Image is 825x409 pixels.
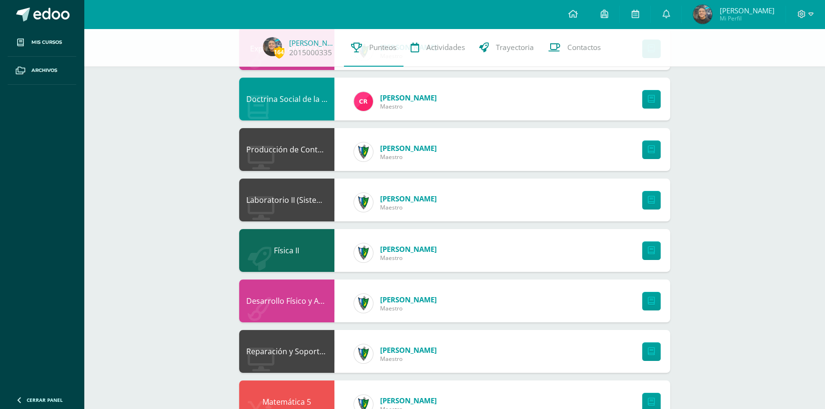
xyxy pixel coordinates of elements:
[239,128,334,171] div: Producción de Contenidos Digitales
[31,39,62,46] span: Mis cursos
[380,194,437,203] span: [PERSON_NAME]
[239,229,334,272] div: Física II
[27,397,63,403] span: Cerrar panel
[289,38,337,48] a: [PERSON_NAME]
[354,243,373,262] img: 9f174a157161b4ddbe12118a61fed988.png
[380,345,437,355] span: [PERSON_NAME]
[8,29,76,57] a: Mis cursos
[567,42,601,52] span: Contactos
[344,29,403,67] a: Punteos
[403,29,472,67] a: Actividades
[426,42,465,52] span: Actividades
[354,294,373,313] img: 9f174a157161b4ddbe12118a61fed988.png
[263,37,282,56] img: 9e1e0745b5240b1f79afb0f3274331d1.png
[369,42,396,52] span: Punteos
[380,254,437,262] span: Maestro
[380,143,437,153] span: [PERSON_NAME]
[719,14,774,22] span: Mi Perfil
[239,179,334,221] div: Laboratorio II (Sistema Operativo Macintoch)
[354,344,373,363] img: 9f174a157161b4ddbe12118a61fed988.png
[693,5,712,24] img: 9e1e0745b5240b1f79afb0f3274331d1.png
[354,142,373,161] img: 9f174a157161b4ddbe12118a61fed988.png
[380,102,437,110] span: Maestro
[380,203,437,211] span: Maestro
[472,29,541,67] a: Trayectoria
[239,78,334,120] div: Doctrina Social de la Iglesia
[719,6,774,15] span: [PERSON_NAME]
[380,396,437,405] span: [PERSON_NAME]
[239,330,334,373] div: Reparación y Soporte Técnico CISCO
[380,304,437,312] span: Maestro
[354,92,373,111] img: 866c3f3dc5f3efb798120d7ad13644d9.png
[274,46,284,58] span: 164
[541,29,608,67] a: Contactos
[8,57,76,85] a: Archivos
[380,153,437,161] span: Maestro
[380,295,437,304] span: [PERSON_NAME]
[31,67,57,74] span: Archivos
[239,279,334,322] div: Desarrollo Físico y Artístico (Extracurricular)
[380,355,437,363] span: Maestro
[289,48,332,58] a: 2015000335
[354,193,373,212] img: 9f174a157161b4ddbe12118a61fed988.png
[380,93,437,102] span: [PERSON_NAME]
[496,42,534,52] span: Trayectoria
[380,244,437,254] span: [PERSON_NAME]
